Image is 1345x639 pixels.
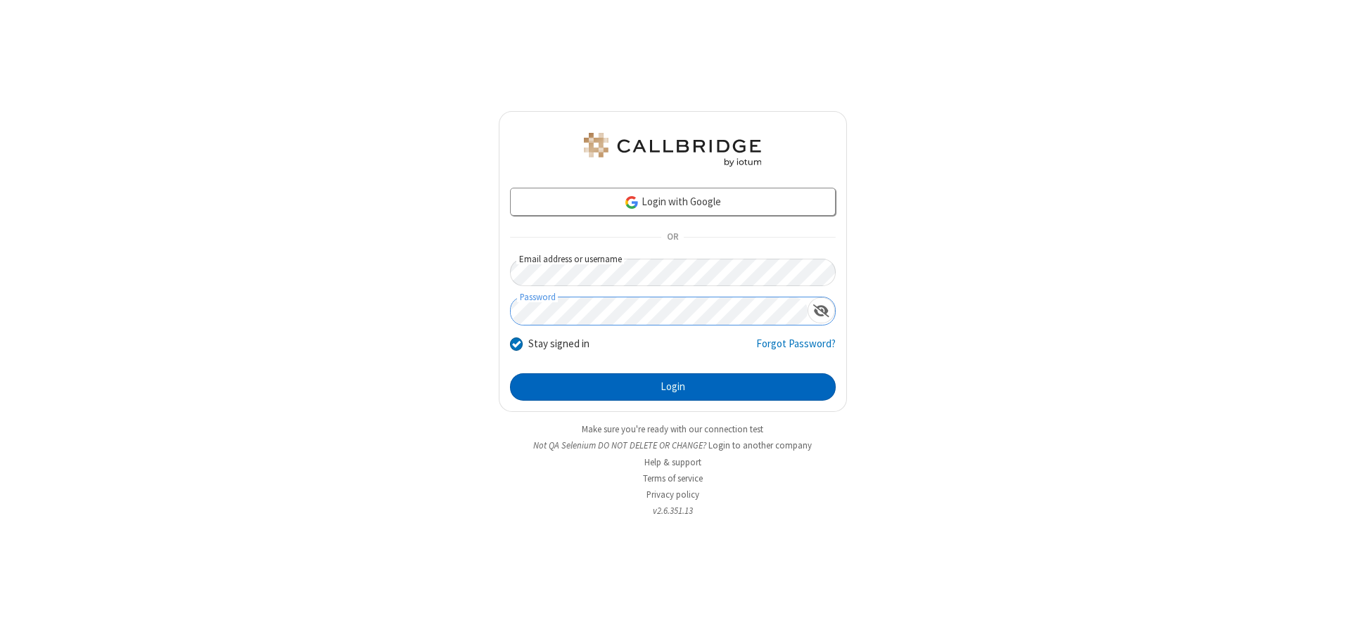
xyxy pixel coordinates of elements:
a: Terms of service [643,472,703,484]
a: Help & support [644,456,701,468]
input: Password [511,297,808,325]
div: Show password [808,297,835,323]
a: Forgot Password? [756,336,836,363]
a: Login with Google [510,188,836,216]
button: Login to another company [708,439,812,452]
a: Make sure you're ready with our connection test [582,423,763,435]
img: QA Selenium DO NOT DELETE OR CHANGE [581,133,764,167]
li: Not QA Selenium DO NOT DELETE OR CHANGE? [499,439,847,452]
img: google-icon.png [624,195,639,210]
label: Stay signed in [528,336,589,352]
input: Email address or username [510,259,836,286]
span: OR [661,228,684,247]
a: Privacy policy [646,489,699,501]
button: Login [510,373,836,401]
li: v2.6.351.13 [499,504,847,517]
